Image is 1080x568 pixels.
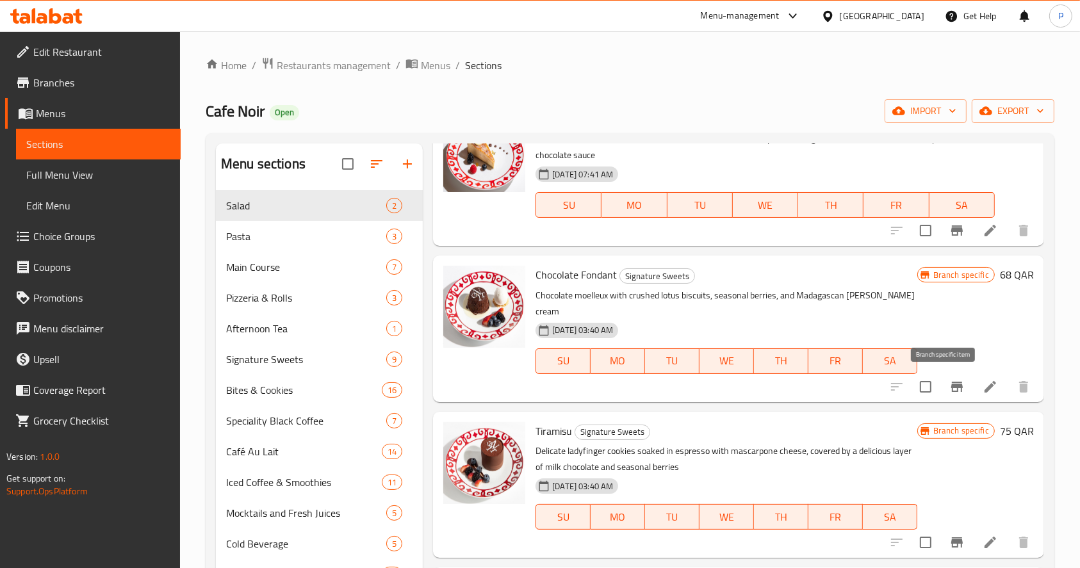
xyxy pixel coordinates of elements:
span: SU [541,508,585,526]
span: [DATE] 03:40 AM [547,480,618,492]
button: delete [1008,215,1039,246]
span: Coupons [33,259,170,275]
span: Version: [6,448,38,465]
span: Sections [465,58,502,73]
span: Branches [33,75,170,90]
span: Menus [421,58,450,73]
button: WE [700,348,754,374]
button: import [885,99,967,123]
span: [DATE] 07:41 AM [547,168,618,181]
button: SU [536,504,591,530]
span: Pizzeria & Rolls [226,290,386,305]
span: Branch specific [928,269,994,281]
span: FR [814,508,858,526]
a: Coverage Report [5,375,181,405]
a: Edit Menu [16,190,181,221]
span: Speciality Black Coffee [226,413,386,428]
span: FR [869,196,924,215]
a: Branches [5,67,181,98]
h2: Menu sections [221,154,306,174]
div: Pasta [226,229,386,244]
button: FR [808,504,863,530]
span: Branch specific [928,425,994,437]
span: Open [270,107,299,118]
div: Iced Coffee & Smoothies11 [216,467,423,498]
span: Signature Sweets [575,425,650,439]
button: TH [754,348,808,374]
span: Select to update [912,529,939,556]
img: Basque Cheesecake [443,110,525,192]
button: SA [929,192,995,218]
span: Select to update [912,217,939,244]
div: [GEOGRAPHIC_DATA] [840,9,924,23]
button: TH [754,504,808,530]
span: Bites & Cookies [226,382,382,398]
a: Restaurants management [261,57,391,74]
div: Signature Sweets [575,425,650,440]
span: import [895,103,956,119]
div: items [386,290,402,305]
p: Delicate ladyfinger cookies soaked in espresso with mascarpone cheese, covered by a delicious lay... [536,443,917,475]
span: Signature Sweets [620,269,694,284]
a: Menus [5,98,181,129]
span: Afternoon Tea [226,321,386,336]
span: Chocolate Fondant [536,265,617,284]
div: items [386,198,402,213]
button: SA [863,504,917,530]
div: Afternoon Tea1 [216,313,423,344]
span: Get support on: [6,470,65,487]
button: Branch-specific-item [942,371,972,402]
span: TH [759,508,803,526]
div: Menu-management [701,8,780,24]
div: Cold Beverage [226,536,386,551]
a: Coupons [5,252,181,282]
div: Pasta3 [216,221,423,252]
div: items [386,259,402,275]
button: TU [645,504,700,530]
span: Main Course [226,259,386,275]
button: MO [601,192,667,218]
span: TU [673,196,728,215]
p: Chocolate moelleux with crushed lotus biscuits, seasonal berries, and Madagascan [PERSON_NAME] cream [536,288,917,320]
button: FR [808,348,863,374]
span: Coverage Report [33,382,170,398]
button: FR [863,192,929,218]
div: Mocktails and Fresh Juices5 [216,498,423,528]
div: Signature Sweets [619,268,695,284]
img: Tiramisu [443,422,525,504]
span: Menus [36,106,170,121]
span: 14 [382,446,402,458]
a: Grocery Checklist [5,405,181,436]
img: Chocolate Fondant [443,266,525,348]
div: Café Au Lait14 [216,436,423,467]
div: Open [270,105,299,120]
span: 9 [387,353,402,366]
div: Speciality Black Coffee7 [216,405,423,436]
span: Promotions [33,290,170,305]
span: 5 [387,538,402,550]
div: items [386,229,402,244]
button: MO [591,348,645,374]
a: Menus [405,57,450,74]
a: Choice Groups [5,221,181,252]
div: items [386,505,402,521]
span: TU [650,352,694,370]
button: Branch-specific-item [942,215,972,246]
span: 3 [387,292,402,304]
span: 16 [382,384,402,396]
span: MO [596,508,640,526]
span: Iced Coffee & Smoothies [226,475,382,490]
span: Signature Sweets [226,352,386,367]
span: Mocktails and Fresh Juices [226,505,386,521]
div: items [382,475,402,490]
div: Main Course7 [216,252,423,282]
span: Grocery Checklist [33,413,170,428]
div: items [382,444,402,459]
span: Tiramisu [536,421,572,441]
span: Salad [226,198,386,213]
